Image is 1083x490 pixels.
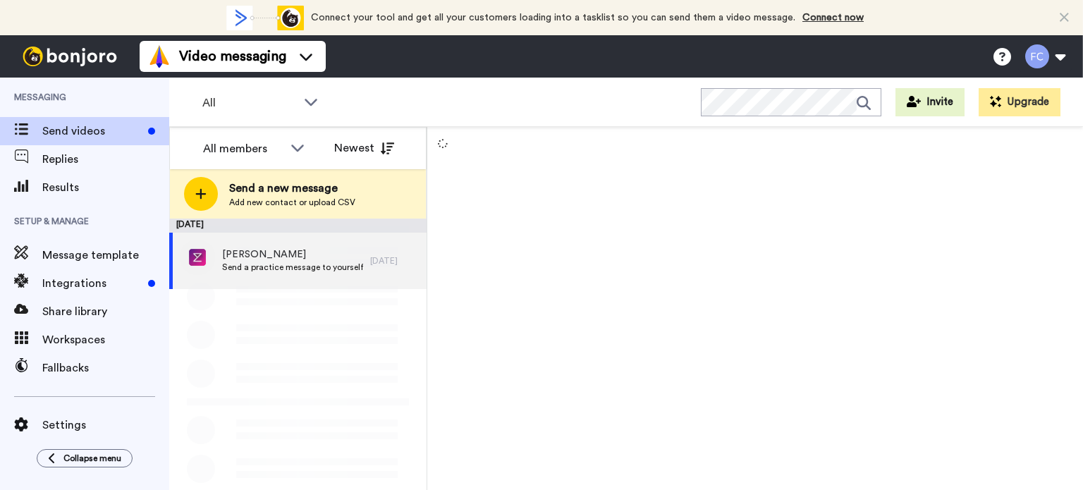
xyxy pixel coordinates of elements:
[37,449,133,467] button: Collapse menu
[202,94,297,111] span: All
[42,417,169,434] span: Settings
[802,13,864,23] a: Connect now
[169,219,427,233] div: [DATE]
[979,88,1060,116] button: Upgrade
[229,197,355,208] span: Add new contact or upload CSV
[179,47,286,66] span: Video messaging
[895,88,965,116] button: Invite
[226,6,304,30] div: animation
[42,151,169,168] span: Replies
[42,275,142,292] span: Integrations
[222,262,363,273] span: Send a practice message to yourself
[17,47,123,66] img: bj-logo-header-white.svg
[203,140,283,157] div: All members
[42,360,169,376] span: Fallbacks
[63,453,121,464] span: Collapse menu
[42,303,169,320] span: Share library
[222,247,363,262] span: [PERSON_NAME]
[370,255,420,267] div: [DATE]
[148,45,171,68] img: vm-color.svg
[42,247,169,264] span: Message template
[324,134,405,162] button: Newest
[311,13,795,23] span: Connect your tool and get all your customers loading into a tasklist so you can send them a video...
[42,123,142,140] span: Send videos
[229,180,355,197] span: Send a new message
[42,179,169,196] span: Results
[180,240,215,275] img: 695c44cf-4ac2-4ab3-a4f6-d57829be4445.jpg
[42,331,169,348] span: Workspaces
